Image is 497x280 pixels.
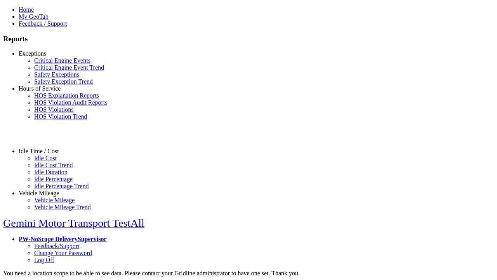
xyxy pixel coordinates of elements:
a: Vehicle Mileage [34,197,75,203]
a: HOS Violation Trend [34,113,87,120]
a: Safety Exception Trend [34,78,93,85]
a: PW-NoScope DeliverySupervisor [19,236,106,242]
a: HOS Violation Audit Reports [34,99,108,106]
a: Idle Percentage Trend [34,183,89,189]
h3: Reports [3,35,494,43]
a: HOS Violations [34,106,73,113]
a: Gemini Motor Transport TestAll [3,217,144,229]
a: Idle Cost Trend [34,162,73,168]
a: Idle Percentage [34,176,73,182]
a: Home [19,6,34,13]
a: Feedback/Support [34,243,79,249]
a: Hours of Service [19,85,61,92]
a: Idle Cost [34,155,57,161]
a: Feedback / Support [19,20,67,27]
a: Vehicle Mileage [19,190,59,196]
a: Safety Exceptions [34,71,79,78]
a: Exceptions [19,50,46,57]
a: Idle Duration [34,169,68,175]
a: Critical Engine Event Trend [34,64,104,71]
div: You need a location scope to be able to see data. Please contact your Gridline administrator to h... [3,270,494,277]
a: Change Your Password [34,250,92,256]
a: HOS Explanation Reports [34,92,99,99]
a: My GeoTab [19,13,49,20]
a: Idle Time / Cost [19,148,59,154]
a: Log Off [34,257,54,263]
a: Critical Engine Events [34,57,90,64]
a: Vehicle Mileage Trend [34,204,91,210]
